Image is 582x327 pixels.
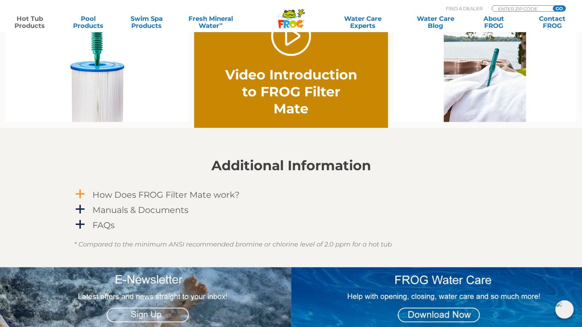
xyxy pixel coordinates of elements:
em: * Compared to the minimum ANSI recommended bromine or chlorine level of 2.0 ppm for a hot tub [74,240,392,248]
a: Water CareBlog [413,15,458,29]
a: Water CareExperts [326,15,400,29]
a: Swim SpaProducts [124,15,169,29]
a: PoolProducts [66,15,111,29]
span: a [75,219,85,230]
input: GO [553,6,565,11]
a: a How Does FROG Filter Mate work? [74,188,508,201]
span: a [75,189,85,200]
a: a Manuals & Documents [74,203,508,216]
a: Fresh MineralWater∞ [182,15,239,29]
img: openIcon [555,300,574,319]
h4: Manuals & Documents [92,205,188,215]
h2: Additional Information [74,158,508,173]
span: a [75,204,85,215]
a: Hot TubProducts [7,15,53,29]
h4: How Does FROG Filter Mate work? [92,190,240,200]
h2: Video Introduction to FROG Filter Mate [223,66,359,117]
a: a FAQs [74,219,508,232]
a: ContactFROG [529,15,575,29]
a: AboutFROG [471,15,517,29]
a: Play Video [271,16,311,56]
p: Find A Dealer [446,5,482,12]
input: Zip Code Form [497,6,545,12]
sup: ∞ [219,21,223,26]
h4: FAQs [92,220,115,230]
